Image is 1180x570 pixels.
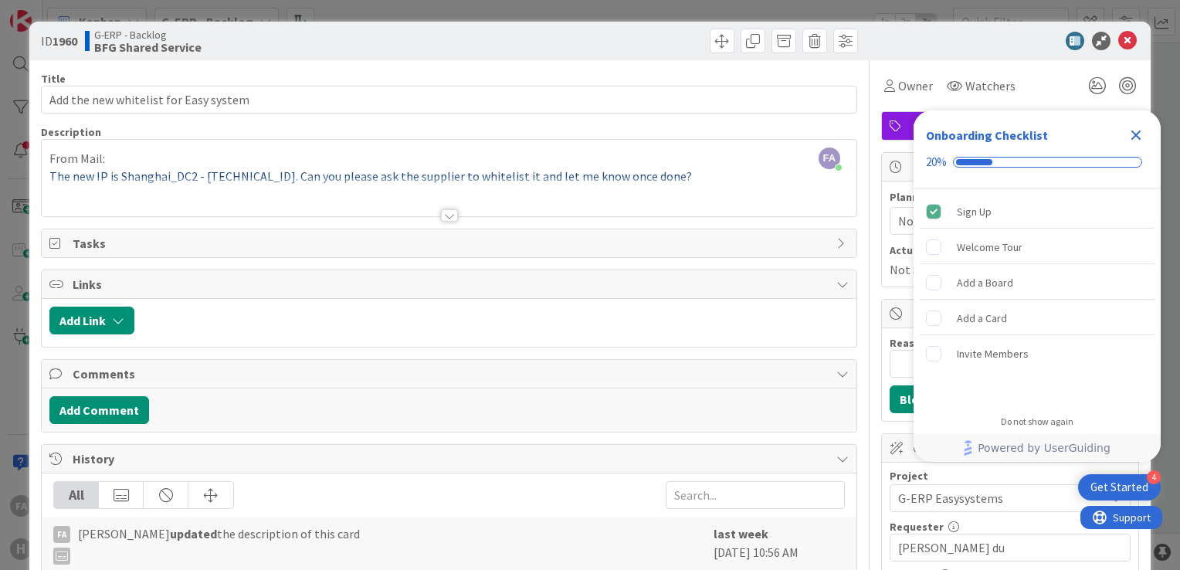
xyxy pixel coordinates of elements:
[73,365,829,383] span: Comments
[53,526,70,543] div: FA
[41,32,77,50] span: ID
[926,155,947,169] div: 20%
[890,336,927,350] label: Reason
[920,195,1155,229] div: Sign Up is complete.
[170,526,217,541] b: updated
[49,396,149,424] button: Add Comment
[978,439,1110,457] span: Powered by UserGuiding
[1090,480,1148,495] div: Get Started
[41,125,101,139] span: Description
[957,344,1029,363] div: Invite Members
[913,304,1110,323] span: Block
[53,33,77,49] b: 1960
[913,158,1110,176] span: Dates
[49,307,134,334] button: Add Link
[78,524,360,565] span: [PERSON_NAME] the description of this card
[957,202,992,221] div: Sign Up
[1001,416,1073,428] div: Do not show again
[1147,470,1161,484] div: 4
[890,243,1131,259] span: Actual Dates
[49,150,849,168] p: From Mail:
[94,29,202,41] span: G-ERP - Backlog
[898,212,939,230] span: Not Set
[73,234,829,253] span: Tasks
[920,337,1155,371] div: Invite Members is incomplete.
[819,148,840,169] span: FA
[914,434,1161,462] div: Footer
[73,275,829,293] span: Links
[890,470,1131,481] div: Project
[920,266,1155,300] div: Add a Board is incomplete.
[957,309,1007,327] div: Add a Card
[41,86,857,114] input: type card name here...
[898,487,1096,509] span: G-ERP Easysystems
[890,385,942,413] button: Block
[49,168,692,184] span: The new IP is Shanghai_DC2 - [TECHNICAL_ID]. Can you please ask the supplier to whitelist it and ...
[965,76,1016,95] span: Watchers
[1124,123,1148,148] div: Close Checklist
[890,260,971,279] span: Not Started Yet
[73,450,829,468] span: History
[926,126,1048,144] div: Onboarding Checklist
[957,238,1022,256] div: Welcome Tour
[914,188,1161,405] div: Checklist items
[957,273,1013,292] div: Add a Board
[94,41,202,53] b: BFG Shared Service
[32,2,70,21] span: Support
[890,520,944,534] label: Requester
[920,230,1155,264] div: Welcome Tour is incomplete.
[914,110,1161,462] div: Checklist Container
[898,76,933,95] span: Owner
[890,189,1131,205] span: Planned Dates
[41,72,66,86] label: Title
[921,434,1153,462] a: Powered by UserGuiding
[666,481,845,509] input: Search...
[913,439,1110,457] span: Custom Fields
[926,155,1148,169] div: Checklist progress: 20%
[714,526,768,541] b: last week
[920,301,1155,335] div: Add a Card is incomplete.
[54,482,99,508] div: All
[1078,474,1161,500] div: Open Get Started checklist, remaining modules: 4
[913,117,1110,135] span: Support & Maintenance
